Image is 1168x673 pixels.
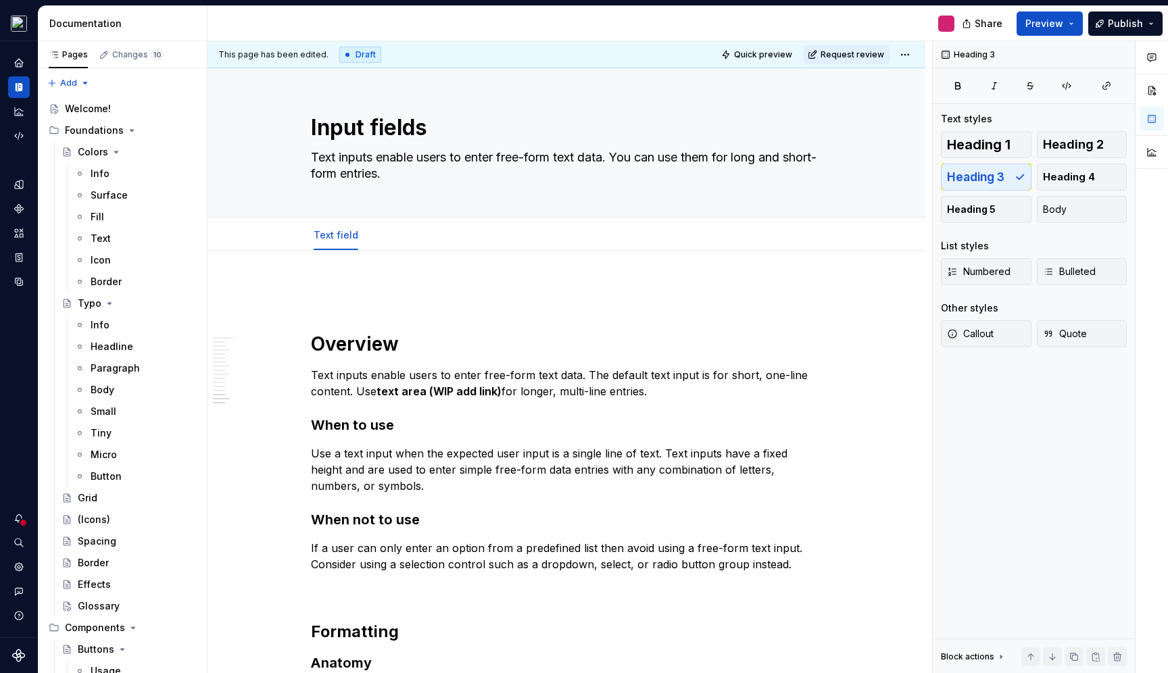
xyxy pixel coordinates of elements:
[69,444,201,466] a: Micro
[91,340,133,353] div: Headline
[1037,196,1127,223] button: Body
[8,556,30,578] a: Settings
[8,532,30,553] button: Search ⌘K
[8,222,30,244] div: Assets
[43,98,201,120] a: Welcome!
[1043,327,1087,341] span: Quote
[339,47,381,63] div: Draft
[56,487,201,509] a: Grid
[8,247,30,268] a: Storybook stories
[1037,320,1127,347] button: Quote
[717,45,798,64] button: Quick preview
[947,203,996,216] span: Heading 5
[8,125,30,147] div: Code automation
[69,379,201,401] a: Body
[1043,170,1095,184] span: Heading 4
[941,320,1031,347] button: Callout
[69,228,201,249] a: Text
[955,11,1011,36] button: Share
[78,599,120,613] div: Glossary
[1043,203,1067,216] span: Body
[734,49,792,60] span: Quick preview
[1037,164,1127,191] button: Heading 4
[311,621,822,643] h2: Formatting
[311,540,822,572] p: If a user can only enter an option from a predefined list then avoid using a free-form text input...
[947,265,1011,278] span: Numbered
[69,422,201,444] a: Tiny
[311,367,822,399] p: Text inputs enable users to enter free-form text data. The default text input is for short, one-l...
[8,101,30,122] a: Analytics
[311,653,822,672] h3: Anatomy
[91,189,128,202] div: Surface
[941,196,1031,223] button: Heading 5
[91,318,109,332] div: Info
[311,332,822,356] h1: Overview
[311,416,822,434] h3: When to use
[69,163,201,184] a: Info
[49,49,88,60] div: Pages
[91,362,140,375] div: Paragraph
[8,271,30,293] a: Data sources
[91,405,116,418] div: Small
[56,639,201,660] a: Buttons
[69,271,201,293] a: Border
[112,49,164,60] div: Changes
[65,102,111,116] div: Welcome!
[69,184,201,206] a: Surface
[78,297,101,310] div: Typo
[65,124,124,137] div: Foundations
[43,617,201,639] div: Components
[1025,17,1063,30] span: Preview
[78,145,108,159] div: Colors
[941,301,998,315] div: Other styles
[8,198,30,220] div: Components
[941,131,1031,158] button: Heading 1
[1037,131,1127,158] button: Heading 2
[12,649,26,662] svg: Supernova Logo
[43,120,201,141] div: Foundations
[78,491,97,505] div: Grid
[218,49,328,60] span: This page has been edited.
[308,111,819,144] textarea: Input fields
[376,384,502,398] strong: text area (WIP add link)
[8,76,30,98] div: Documentation
[1088,11,1163,36] button: Publish
[314,229,358,241] a: Text field
[1043,265,1096,278] span: Bulleted
[11,16,27,32] img: e5527c48-e7d1-4d25-8110-9641689f5e10.png
[69,336,201,357] a: Headline
[56,574,201,595] a: Effects
[56,595,201,617] a: Glossary
[91,275,122,289] div: Border
[91,383,114,397] div: Body
[69,466,201,487] a: Button
[941,647,1006,666] div: Block actions
[60,78,77,89] span: Add
[151,49,164,60] span: 10
[78,556,109,570] div: Border
[91,470,122,483] div: Button
[308,147,819,184] textarea: Text inputs enable users to enter free-form text data. You can use them for long and short-form e...
[91,210,104,224] div: Fill
[49,17,201,30] div: Documentation
[8,580,30,602] button: Contact support
[8,174,30,195] a: Design tokens
[69,401,201,422] a: Small
[311,445,822,494] p: Use a text input when the expected user input is a single line of text. Text inputs have a fixed ...
[91,232,111,245] div: Text
[69,249,201,271] a: Icon
[56,530,201,552] a: Spacing
[56,141,201,163] a: Colors
[821,49,884,60] span: Request review
[8,507,30,529] button: Notifications
[8,52,30,74] div: Home
[78,534,116,548] div: Spacing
